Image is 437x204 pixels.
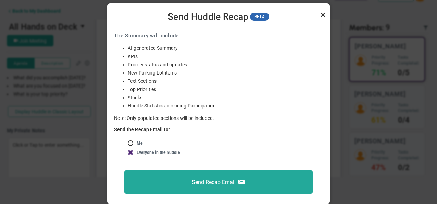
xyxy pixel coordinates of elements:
[250,13,269,21] span: BETA
[128,70,323,76] li: New Parking Lot items
[114,32,323,39] h3: The Summary will include:
[192,179,236,185] span: Send Recap Email
[319,11,327,19] a: Close
[128,61,323,68] li: Priority status and updates
[128,94,323,101] li: Stucks
[137,150,180,155] label: Everyone in the huddle
[128,86,323,93] li: Top Priorities
[128,53,323,60] li: KPIs
[168,11,248,23] span: Send Huddle Recap
[128,103,323,109] li: Huddle Statistics, including Participation
[114,126,323,133] h4: Send the Recap Email to:
[128,78,323,84] li: Text Sections
[137,141,142,146] label: Me
[124,170,313,194] button: Send Recap Email
[114,115,323,122] p: Note: Only populated sections will be included.
[128,45,323,52] li: AI-generated Summary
